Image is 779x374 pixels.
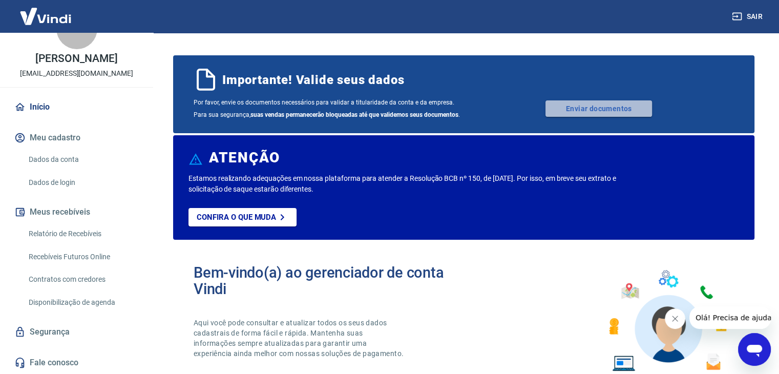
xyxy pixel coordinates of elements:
a: Segurança [12,321,141,343]
a: Fale conosco [12,351,141,374]
b: suas vendas permanecerão bloqueadas até que validemos seus documentos [250,111,458,118]
img: Vindi [12,1,79,32]
span: Olá! Precisa de ajuda? [6,7,86,15]
p: Confira o que muda [197,213,276,222]
a: Contratos com credores [25,269,141,290]
a: Recebíveis Futuros Online [25,246,141,267]
a: Dados da conta [25,149,141,170]
p: [PERSON_NAME] [35,53,117,64]
button: Meu cadastro [12,127,141,149]
h2: Bem-vindo(a) ao gerenciador de conta Vindi [194,264,464,297]
iframe: Mensagem da empresa [689,306,771,329]
button: Sair [730,7,767,26]
p: [EMAIL_ADDRESS][DOMAIN_NAME] [20,68,133,79]
p: Estamos realizando adequações em nossa plataforma para atender a Resolução BCB nº 150, de [DATE].... [188,173,629,195]
a: Confira o que muda [188,208,297,226]
a: Início [12,96,141,118]
a: Relatório de Recebíveis [25,223,141,244]
a: Enviar documentos [545,100,652,117]
a: Disponibilização de agenda [25,292,141,313]
button: Meus recebíveis [12,201,141,223]
span: Por favor, envie os documentos necessários para validar a titularidade da conta e da empresa. Par... [194,96,464,121]
h6: ATENÇÃO [209,153,280,163]
iframe: Botão para abrir a janela de mensagens [738,333,771,366]
p: Aqui você pode consultar e atualizar todos os seus dados cadastrais de forma fácil e rápida. Mant... [194,318,406,359]
span: Importante! Valide seus dados [222,72,404,88]
a: Dados de login [25,172,141,193]
iframe: Fechar mensagem [665,308,685,329]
